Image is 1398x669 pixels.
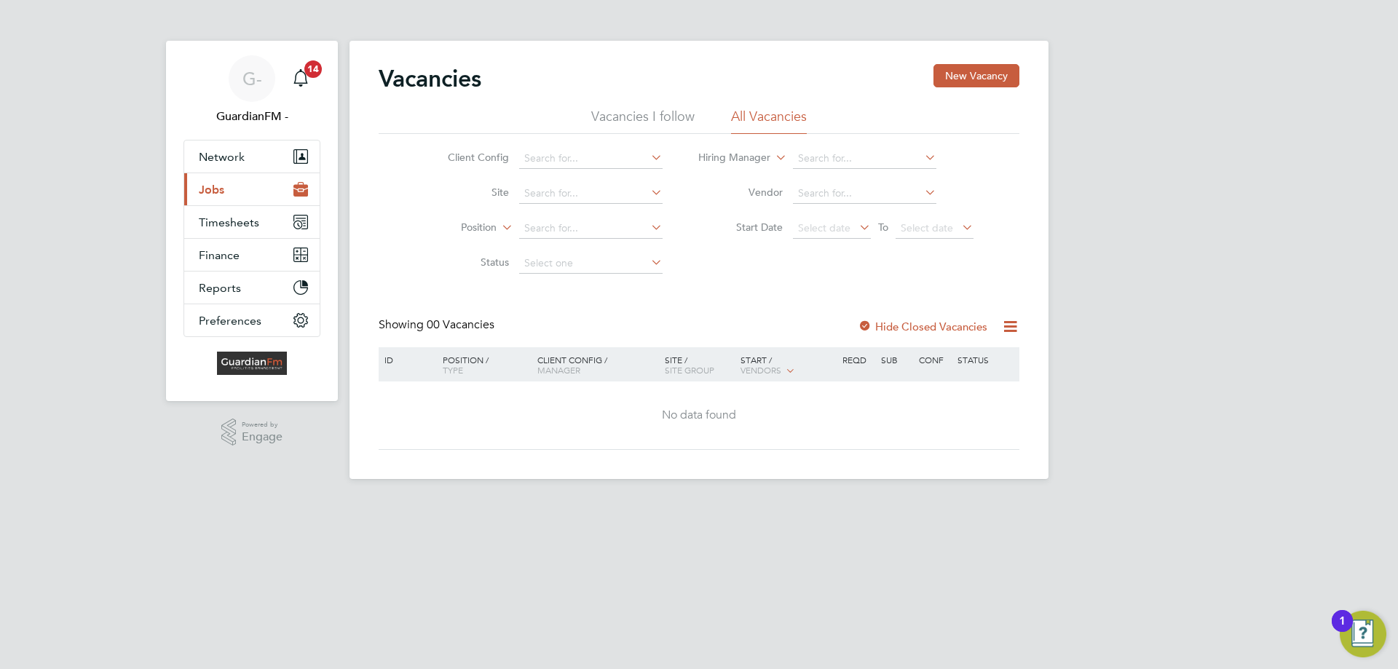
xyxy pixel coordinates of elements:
[687,151,770,165] label: Hiring Manager
[537,364,580,376] span: Manager
[874,218,893,237] span: To
[933,64,1019,87] button: New Vacancy
[413,221,497,235] label: Position
[184,206,320,238] button: Timesheets
[199,281,241,295] span: Reports
[184,304,320,336] button: Preferences
[183,55,320,125] a: G-GuardianFM -
[379,64,481,93] h2: Vacancies
[519,183,663,204] input: Search for...
[519,149,663,169] input: Search for...
[1339,621,1346,640] div: 1
[665,364,714,376] span: Site Group
[242,419,283,431] span: Powered by
[199,150,245,164] span: Network
[661,347,738,382] div: Site /
[425,186,509,199] label: Site
[839,347,877,372] div: Reqd
[519,218,663,239] input: Search for...
[184,140,320,173] button: Network
[432,347,534,382] div: Position /
[425,256,509,269] label: Status
[199,248,240,262] span: Finance
[183,352,320,375] a: Go to home page
[427,317,494,332] span: 00 Vacancies
[379,317,497,333] div: Showing
[199,215,259,229] span: Timesheets
[286,55,315,102] a: 14
[1340,611,1386,657] button: Open Resource Center, 1 new notification
[425,151,509,164] label: Client Config
[591,108,695,134] li: Vacancies I follow
[304,60,322,78] span: 14
[699,186,783,199] label: Vendor
[221,419,283,446] a: Powered byEngage
[199,183,224,197] span: Jobs
[901,221,953,234] span: Select date
[877,347,915,372] div: Sub
[166,41,338,401] nav: Main navigation
[915,347,953,372] div: Conf
[381,408,1017,423] div: No data found
[741,364,781,376] span: Vendors
[199,314,261,328] span: Preferences
[793,149,936,169] input: Search for...
[443,364,463,376] span: Type
[381,347,432,372] div: ID
[699,221,783,234] label: Start Date
[217,352,287,375] img: guardianfm-logo-retina.png
[184,173,320,205] button: Jobs
[858,320,987,333] label: Hide Closed Vacancies
[519,253,663,274] input: Select one
[731,108,807,134] li: All Vacancies
[183,108,320,125] span: GuardianFM -
[184,272,320,304] button: Reports
[954,347,1017,372] div: Status
[184,239,320,271] button: Finance
[534,347,661,382] div: Client Config /
[242,69,262,88] span: G-
[793,183,936,204] input: Search for...
[737,347,839,384] div: Start /
[798,221,850,234] span: Select date
[242,431,283,443] span: Engage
